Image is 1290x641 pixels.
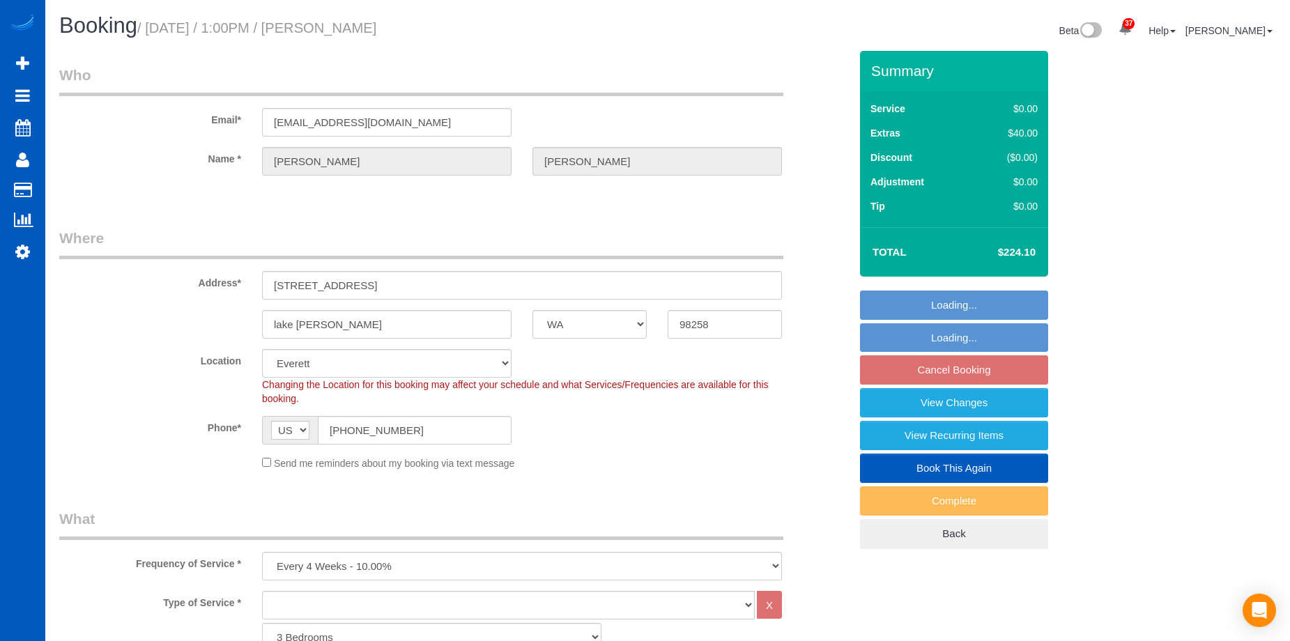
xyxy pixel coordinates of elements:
span: Changing the Location for this booking may affect your schedule and what Services/Frequencies are... [262,379,769,404]
legend: Where [59,228,783,259]
div: $0.00 [978,102,1038,116]
h3: Summary [871,63,1041,79]
span: 37 [1123,18,1135,29]
span: Send me reminders about my booking via text message [274,458,515,469]
label: Address* [49,271,252,290]
a: View Changes [860,388,1048,417]
input: Phone* [318,416,512,445]
label: Phone* [49,416,252,435]
strong: Total [873,246,907,258]
a: View Recurring Items [860,421,1048,450]
div: $0.00 [978,199,1038,213]
label: Adjustment [870,175,924,189]
label: Location [49,349,252,368]
a: Back [860,519,1048,548]
legend: What [59,509,783,540]
input: Last Name* [532,147,782,176]
div: $0.00 [978,175,1038,189]
label: Type of Service * [49,591,252,610]
label: Discount [870,150,912,164]
legend: Who [59,65,783,96]
img: Automaid Logo [8,14,36,33]
a: Book This Again [860,454,1048,483]
label: Service [870,102,905,116]
label: Frequency of Service * [49,552,252,571]
span: Booking [59,13,137,38]
img: New interface [1079,22,1102,40]
div: ($0.00) [978,150,1038,164]
label: Tip [870,199,885,213]
label: Extras [870,126,900,140]
a: Help [1149,25,1176,36]
input: Email* [262,108,512,137]
label: Name * [49,147,252,166]
div: $40.00 [978,126,1038,140]
div: Open Intercom Messenger [1243,594,1276,627]
input: Zip Code* [668,310,782,339]
input: First Name* [262,147,512,176]
a: [PERSON_NAME] [1185,25,1273,36]
a: Beta [1059,25,1103,36]
label: Email* [49,108,252,127]
small: / [DATE] / 1:00PM / [PERSON_NAME] [137,20,376,36]
input: City* [262,310,512,339]
h4: $224.10 [956,247,1036,258]
a: 37 [1112,14,1139,45]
